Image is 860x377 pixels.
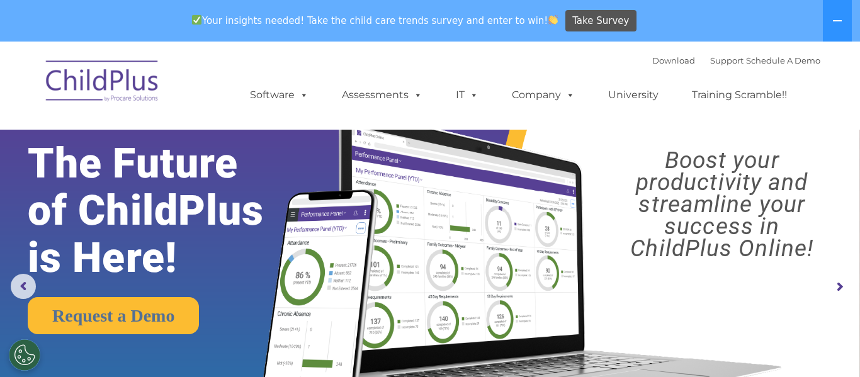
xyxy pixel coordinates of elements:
img: ChildPlus by Procare Solutions [40,52,166,115]
a: Take Survey [565,10,637,32]
font: | [652,55,820,65]
img: 👏 [548,15,558,25]
rs-layer: The Future of ChildPlus is Here! [28,140,302,281]
span: Phone number [175,135,229,144]
img: ✅ [192,15,201,25]
a: IT [443,82,491,108]
rs-layer: Boost your productivity and streamline your success in ChildPlus Online! [594,149,849,259]
a: Schedule A Demo [746,55,820,65]
a: Company [499,82,587,108]
span: Last name [175,83,213,93]
a: Assessments [329,82,435,108]
span: Take Survey [572,10,629,32]
a: Support [710,55,744,65]
a: Request a Demo [28,297,199,334]
a: Software [237,82,321,108]
a: Download [652,55,695,65]
span: Your insights needed! Take the child care trends survey and enter to win! [186,8,563,33]
a: Training Scramble!! [679,82,800,108]
button: Cookies Settings [9,339,40,371]
a: University [596,82,671,108]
